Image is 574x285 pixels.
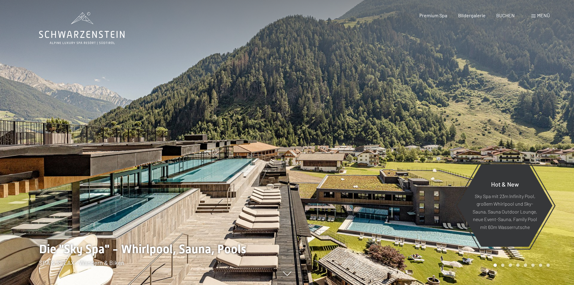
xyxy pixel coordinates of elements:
span: Hot & New [491,180,519,187]
div: Carousel Page 2 [501,263,504,267]
a: BUCHEN [496,12,515,18]
div: Carousel Page 8 [546,263,550,267]
div: Carousel Page 3 [509,263,512,267]
div: Carousel Page 4 [516,263,520,267]
span: Menü [537,12,550,18]
div: Carousel Page 5 [524,263,527,267]
div: Carousel Pagination [491,263,550,267]
div: Carousel Page 1 (Current Slide) [494,263,497,267]
div: Carousel Page 6 [531,263,535,267]
a: Premium Spa [419,12,447,18]
a: Hot & New Sky Spa mit 23m Infinity Pool, großem Whirlpool und Sky-Sauna, Sauna Outdoor Lounge, ne... [457,164,553,247]
a: Bildergalerie [458,12,486,18]
p: Sky Spa mit 23m Infinity Pool, großem Whirlpool und Sky-Sauna, Sauna Outdoor Lounge, neue Event-S... [472,192,538,231]
div: Carousel Page 7 [539,263,542,267]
